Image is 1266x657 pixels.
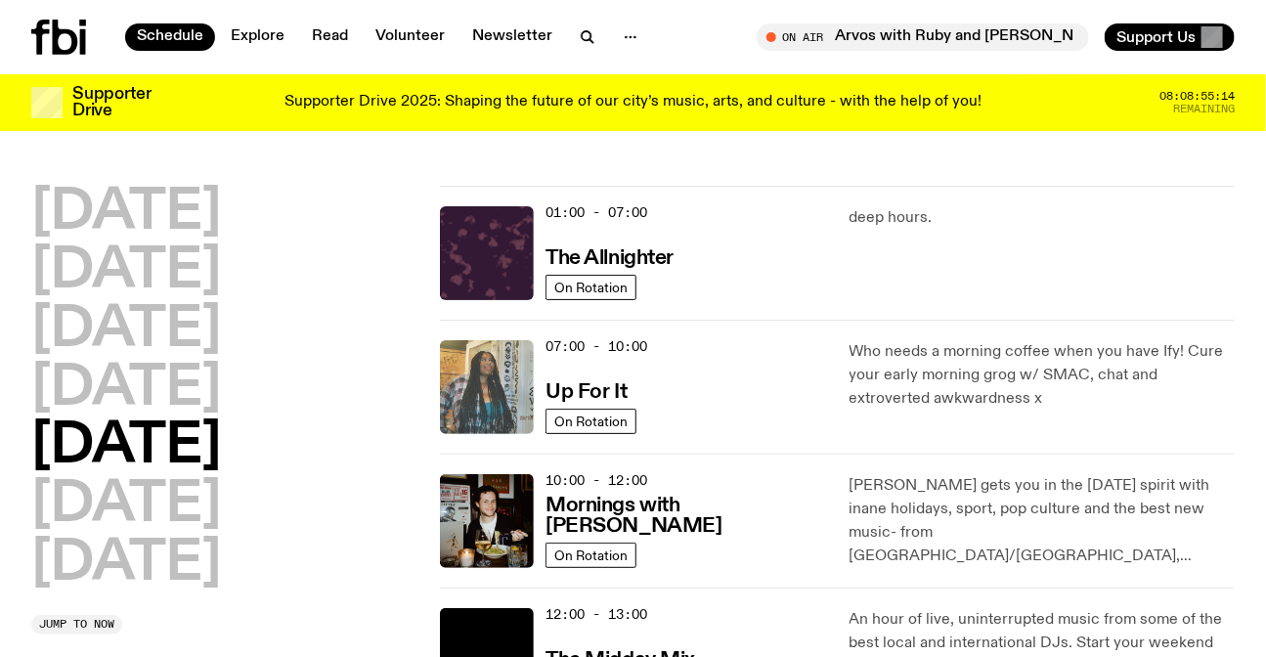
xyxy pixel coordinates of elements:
span: 10:00 - 12:00 [546,471,647,490]
h3: Up For It [546,382,627,403]
p: deep hours. [850,206,1235,230]
button: [DATE] [31,186,221,241]
a: Newsletter [460,23,564,51]
h3: The Allnighter [546,248,674,269]
span: On Rotation [554,414,628,428]
span: 07:00 - 10:00 [546,337,647,356]
a: Mornings with [PERSON_NAME] [546,492,825,537]
a: On Rotation [546,543,636,568]
span: Support Us [1116,28,1196,46]
a: Read [300,23,360,51]
a: Volunteer [364,23,457,51]
button: On AirArvos with Ruby and [PERSON_NAME] [757,23,1089,51]
button: [DATE] [31,537,221,591]
span: 01:00 - 07:00 [546,203,647,222]
button: [DATE] [31,419,221,474]
span: Jump to now [39,619,114,630]
button: Jump to now [31,615,122,635]
p: Who needs a morning coffee when you have Ify! Cure your early morning grog w/ SMAC, chat and extr... [850,340,1235,411]
button: [DATE] [31,303,221,358]
a: Explore [219,23,296,51]
span: Remaining [1173,104,1235,114]
a: On Rotation [546,275,636,300]
button: [DATE] [31,478,221,533]
a: On Rotation [546,409,636,434]
a: The Allnighter [546,244,674,269]
h3: Mornings with [PERSON_NAME] [546,496,825,537]
span: On Rotation [554,547,628,562]
button: [DATE] [31,244,221,299]
h3: Supporter Drive [72,86,151,119]
span: 08:08:55:14 [1159,91,1235,102]
span: 12:00 - 13:00 [546,605,647,624]
p: Supporter Drive 2025: Shaping the future of our city’s music, arts, and culture - with the help o... [284,94,982,111]
button: [DATE] [31,362,221,416]
button: Support Us [1105,23,1235,51]
span: On Rotation [554,280,628,294]
p: [PERSON_NAME] gets you in the [DATE] spirit with inane holidays, sport, pop culture and the best ... [850,474,1235,568]
a: Schedule [125,23,215,51]
img: Sam blankly stares at the camera, brightly lit by a camera flash wearing a hat collared shirt and... [440,474,534,568]
img: Ify - a Brown Skin girl with black braided twists, looking up to the side with her tongue stickin... [440,340,534,434]
a: Up For It [546,378,627,403]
